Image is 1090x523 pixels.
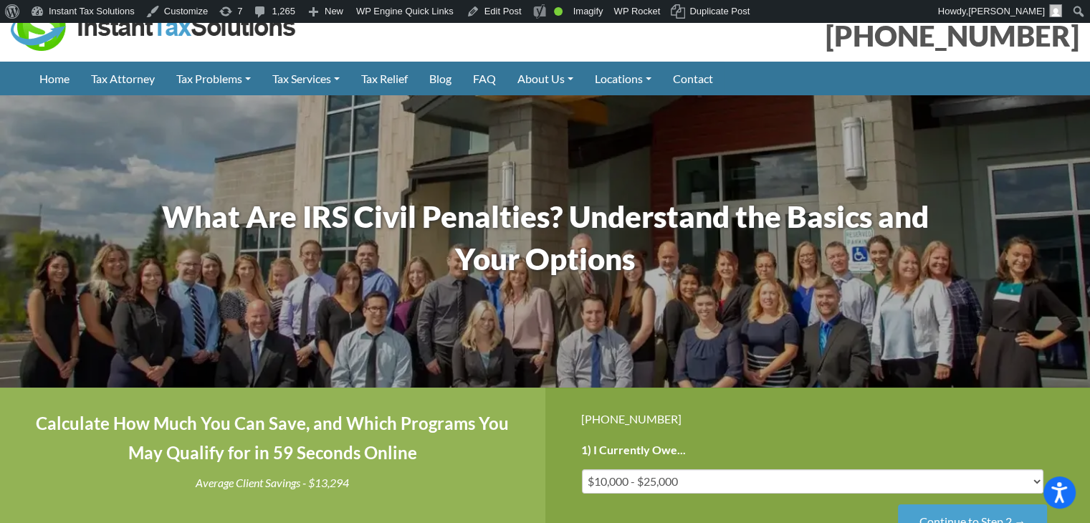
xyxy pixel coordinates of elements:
[556,21,1080,50] div: [PHONE_NUMBER]
[662,62,724,95] a: Contact
[262,62,350,95] a: Tax Services
[507,62,584,95] a: About Us
[148,196,943,280] h1: What Are IRS Civil Penalties? Understand the Basics and Your Options
[80,62,166,95] a: Tax Attorney
[11,2,297,51] img: Instant Tax Solutions Logo
[581,443,686,458] label: 1) I Currently Owe...
[36,409,510,468] h4: Calculate How Much You Can Save, and Which Programs You May Qualify for in 59 Seconds Online
[554,7,563,16] div: Good
[581,409,1055,428] div: [PHONE_NUMBER]
[350,62,419,95] a: Tax Relief
[968,6,1045,16] span: [PERSON_NAME]
[462,62,507,95] a: FAQ
[419,62,462,95] a: Blog
[196,476,349,489] i: Average Client Savings - $13,294
[11,18,297,32] a: Instant Tax Solutions Logo
[29,62,80,95] a: Home
[166,62,262,95] a: Tax Problems
[584,62,662,95] a: Locations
